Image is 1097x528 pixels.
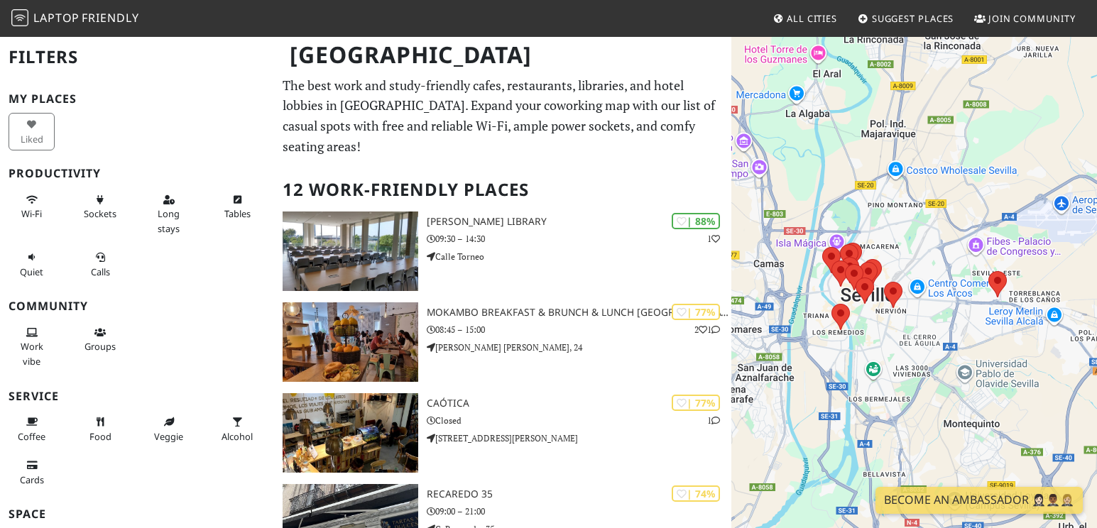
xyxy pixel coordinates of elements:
button: Quiet [9,246,55,283]
button: Food [77,410,124,448]
p: [PERSON_NAME] [PERSON_NAME], 24 [427,341,731,354]
span: Group tables [84,340,116,353]
h3: Productivity [9,167,266,180]
span: Quiet [20,265,43,278]
span: Alcohol [222,430,253,443]
button: Groups [77,321,124,358]
p: 08:45 – 15:00 [427,323,731,336]
a: Suggest Places [852,6,960,31]
p: Closed [427,414,731,427]
span: People working [21,340,43,367]
img: Caótica [283,393,418,473]
h3: Space [9,507,266,521]
span: Food [89,430,111,443]
span: Friendly [82,10,138,26]
h1: [GEOGRAPHIC_DATA] [278,35,728,75]
button: Tables [214,188,261,226]
h2: Filters [9,35,266,79]
h3: My Places [9,92,266,106]
a: Caótica | 77% 1 Caótica Closed [STREET_ADDRESS][PERSON_NAME] [274,393,731,473]
span: Credit cards [20,473,44,486]
p: 1 [707,414,720,427]
div: | 77% [672,304,720,320]
span: Work-friendly tables [224,207,251,220]
button: Wi-Fi [9,188,55,226]
h3: Service [9,390,266,403]
button: Coffee [9,410,55,448]
p: Calle Torneo [427,250,731,263]
a: All Cities [767,6,843,31]
a: Join Community [968,6,1081,31]
span: Video/audio calls [91,265,110,278]
p: [STREET_ADDRESS][PERSON_NAME] [427,431,731,445]
div: | 74% [672,485,720,502]
span: Join Community [988,12,1076,25]
img: Mokambo Breakfast & Brunch & Lunch Sevilla [283,302,418,382]
span: All Cities [787,12,837,25]
button: Veggie [146,410,192,448]
span: Coffee [18,430,45,443]
h2: 12 Work-Friendly Places [283,168,723,211]
div: | 77% [672,395,720,411]
img: LaptopFriendly [11,9,28,26]
h3: Mokambo Breakfast & Brunch & Lunch [GEOGRAPHIC_DATA] [427,307,731,319]
span: Veggie [154,430,183,443]
span: Suggest Places [872,12,954,25]
span: Laptop [33,10,80,26]
h3: Caótica [427,397,731,409]
a: Mokambo Breakfast & Brunch & Lunch Sevilla | 77% 21 Mokambo Breakfast & Brunch & Lunch [GEOGRAPHI... [274,302,731,382]
span: Long stays [158,207,180,234]
p: The best work and study-friendly cafes, restaurants, libraries, and hotel lobbies in [GEOGRAPHIC_... [283,75,723,157]
p: 09:00 – 21:00 [427,505,731,518]
a: LaptopFriendly LaptopFriendly [11,6,139,31]
button: Calls [77,246,124,283]
h3: Community [9,299,266,313]
img: Felipe González Márquez Library [283,211,418,291]
h3: Recaredo 35 [427,488,731,500]
a: Become an Ambassador 🤵🏻‍♀️🤵🏾‍♂️🤵🏼‍♀️ [875,487,1083,514]
button: Cards [9,453,55,491]
span: Stable Wi-Fi [21,207,42,220]
button: Alcohol [214,410,261,448]
button: Sockets [77,188,124,226]
h3: [PERSON_NAME] Library [427,216,731,228]
p: 1 [707,232,720,246]
span: Power sockets [84,207,116,220]
div: | 88% [672,213,720,229]
button: Work vibe [9,321,55,373]
p: 2 1 [694,323,720,336]
p: 09:30 – 14:30 [427,232,731,246]
a: Felipe González Márquez Library | 88% 1 [PERSON_NAME] Library 09:30 – 14:30 Calle Torneo [274,211,731,291]
button: Long stays [146,188,192,240]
